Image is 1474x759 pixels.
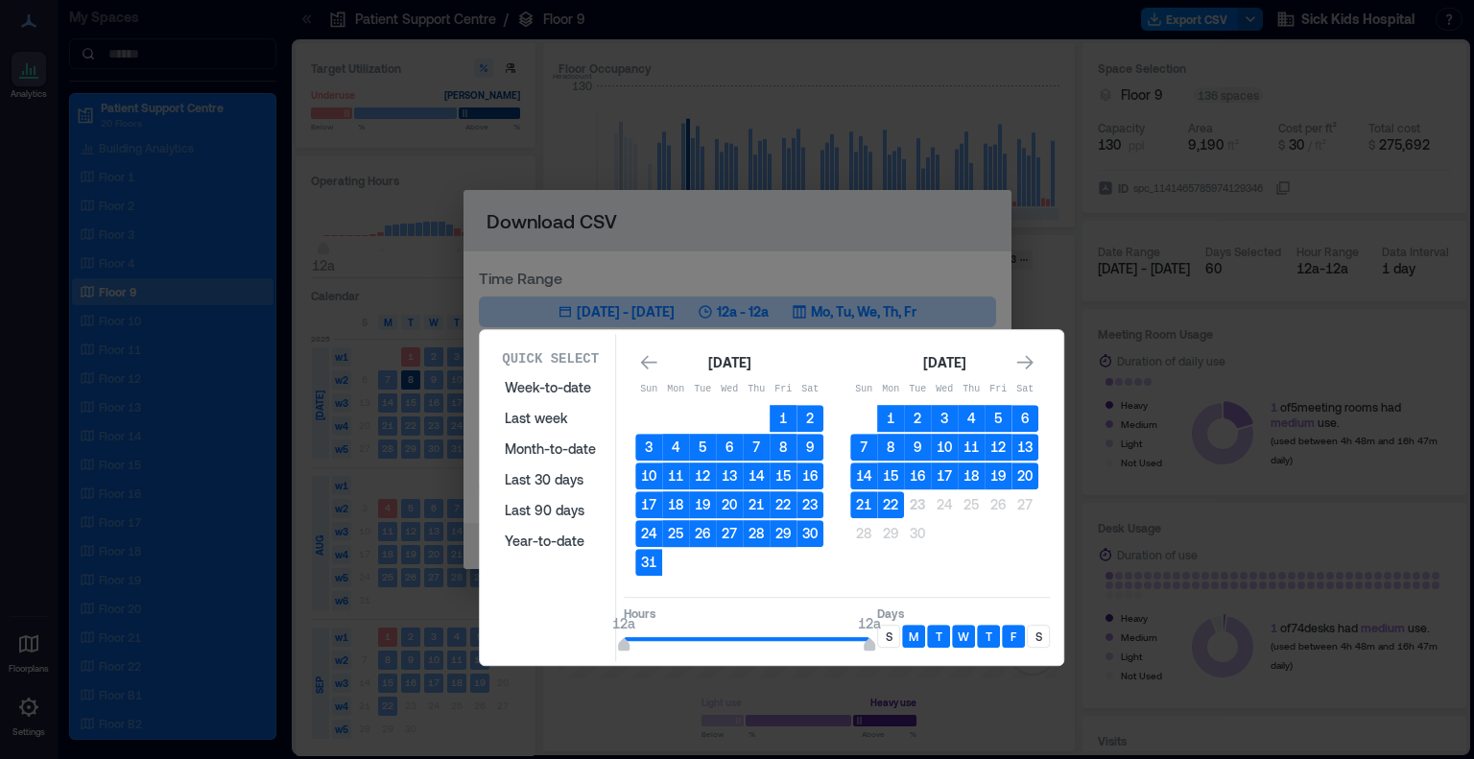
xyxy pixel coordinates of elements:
[958,405,985,432] button: 4
[1011,434,1038,461] button: 13
[493,372,607,403] button: Week-to-date
[796,376,823,403] th: Saturday
[716,520,743,547] button: 27
[877,491,904,518] button: 22
[796,491,823,518] button: 23
[796,434,823,461] button: 9
[877,463,904,489] button: 15
[985,434,1011,461] button: 12
[662,434,689,461] button: 4
[635,434,662,461] button: 3
[917,351,971,374] div: [DATE]
[743,434,770,461] button: 7
[850,520,877,547] button: 28
[1011,463,1038,489] button: 20
[877,405,904,432] button: 1
[1011,405,1038,432] button: 6
[493,495,607,526] button: Last 90 days
[931,405,958,432] button: 3
[904,382,931,397] p: Tue
[850,382,877,397] p: Sun
[635,520,662,547] button: 24
[886,629,892,644] p: S
[716,491,743,518] button: 20
[716,382,743,397] p: Wed
[662,491,689,518] button: 18
[689,463,716,489] button: 12
[958,376,985,403] th: Thursday
[689,434,716,461] button: 5
[493,434,607,464] button: Month-to-date
[635,349,662,376] button: Go to previous month
[689,491,716,518] button: 19
[635,376,662,403] th: Sunday
[493,403,607,434] button: Last week
[904,376,931,403] th: Tuesday
[985,491,1011,518] button: 26
[958,629,969,644] p: W
[904,405,931,432] button: 2
[689,520,716,547] button: 26
[493,526,607,557] button: Year-to-date
[985,463,1011,489] button: 19
[635,382,662,397] p: Sun
[1011,491,1038,518] button: 27
[904,434,931,461] button: 9
[770,405,796,432] button: 1
[662,376,689,403] th: Monday
[770,376,796,403] th: Friday
[770,491,796,518] button: 22
[1010,629,1016,644] p: F
[850,434,877,461] button: 7
[958,434,985,461] button: 11
[1011,382,1038,397] p: Sat
[743,382,770,397] p: Thu
[877,382,904,397] p: Mon
[858,615,881,631] span: 12a
[909,629,918,644] p: M
[985,382,1011,397] p: Fri
[877,376,904,403] th: Monday
[624,605,869,621] p: Hours
[796,405,823,432] button: 2
[662,463,689,489] button: 11
[716,463,743,489] button: 13
[743,463,770,489] button: 14
[716,434,743,461] button: 6
[796,382,823,397] p: Sat
[1011,376,1038,403] th: Saturday
[770,434,796,461] button: 8
[904,491,931,518] button: 23
[931,491,958,518] button: 24
[931,382,958,397] p: Wed
[493,464,607,495] button: Last 30 days
[931,463,958,489] button: 17
[635,491,662,518] button: 17
[743,491,770,518] button: 21
[958,382,985,397] p: Thu
[931,376,958,403] th: Wednesday
[502,349,599,368] p: Quick Select
[958,463,985,489] button: 18
[850,376,877,403] th: Sunday
[877,520,904,547] button: 29
[931,434,958,461] button: 10
[702,351,756,374] div: [DATE]
[612,615,635,631] span: 12a
[1011,349,1038,376] button: Go to next month
[877,434,904,461] button: 8
[850,491,877,518] button: 21
[662,382,689,397] p: Mon
[770,520,796,547] button: 29
[689,382,716,397] p: Tue
[877,605,1050,621] p: Days
[904,463,931,489] button: 16
[958,491,985,518] button: 25
[850,463,877,489] button: 14
[904,520,931,547] button: 30
[796,463,823,489] button: 16
[635,549,662,576] button: 31
[985,376,1011,403] th: Friday
[743,520,770,547] button: 28
[689,376,716,403] th: Tuesday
